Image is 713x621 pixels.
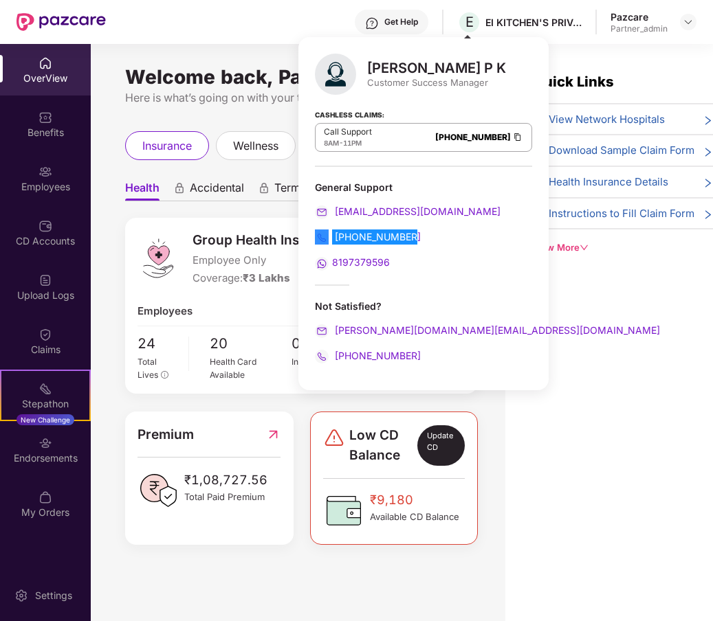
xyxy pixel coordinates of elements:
[315,106,384,122] strong: Cashless Claims:
[323,490,364,531] img: CDBalanceIcon
[417,425,465,466] div: Update CD
[324,126,372,137] p: Call Support
[125,71,478,82] div: Welcome back, Pazcare!
[266,425,281,445] img: RedirectIcon
[193,252,344,269] span: Employee Only
[315,181,532,271] div: General Support
[142,137,192,155] span: insurance
[533,142,694,159] span: 📄 Download Sample Claim Form
[315,324,329,338] img: svg+xml;base64,PHN2ZyB4bWxucz0iaHR0cDovL3d3dy53My5vcmcvMjAwMC9zdmciIHdpZHRoPSIyMCIgaGVpZ2h0PSIyMC...
[703,208,713,222] span: right
[138,238,179,279] img: logo
[465,14,474,30] span: E
[193,230,344,251] span: Group Health Insurance
[367,60,506,76] div: [PERSON_NAME] P K
[138,333,179,355] span: 24
[210,333,292,355] span: 20
[533,205,694,222] span: 👉 Instructions to Fill Claim Form
[292,333,346,355] span: 0
[193,270,344,286] div: Coverage:
[315,231,329,245] img: svg+xml;base64,PHN2ZyB4bWxucz0iaHR0cDovL3d3dy53My5vcmcvMjAwMC9zdmciIHdpZHRoPSIyMCIgaGVpZ2h0PSIyMC...
[315,350,421,361] a: [PHONE_NUMBER]
[184,470,267,489] span: ₹1,08,727.56
[384,16,418,27] div: Get Help
[138,357,158,380] span: Total Lives
[315,231,421,242] a: [PHONE_NUMBER]
[17,13,106,31] img: New Pazcare Logo
[14,589,28,602] img: svg+xml;base64,PHN2ZyBpZD0iU2V0dGluZy0yMHgyMCIgeG1sbnM9Imh0dHA6Ly93d3cudzMub3JnLzIwMDAvc3ZnIiB3aW...
[332,324,660,336] span: [PERSON_NAME][DOMAIN_NAME][EMAIL_ADDRESS][DOMAIN_NAME]
[485,16,582,29] div: EI KITCHEN'S PRIVATE LIMITED
[533,240,713,255] div: View More
[161,371,168,379] span: info-circle
[315,324,660,336] a: [PERSON_NAME][DOMAIN_NAME][EMAIL_ADDRESS][DOMAIN_NAME]
[39,111,52,124] img: svg+xml;base64,PHN2ZyBpZD0iQmVuZWZpdHMiIHhtbG5zPSJodHRwOi8vd3d3LnczLm9yZy8yMDAwL3N2ZyIgd2lkdGg9Ij...
[258,182,270,194] div: animation
[315,54,356,95] img: svg+xml;base64,PHN2ZyB4bWxucz0iaHR0cDovL3d3dy53My5vcmcvMjAwMC9zdmciIHhtbG5zOnhsaW5rPSJodHRwOi8vd3...
[31,589,76,602] div: Settings
[370,510,459,524] span: Available CD Balance
[533,74,614,90] span: Quick Links
[39,490,52,504] img: svg+xml;base64,PHN2ZyBpZD0iTXlfT3JkZXJzIiBkYXRhLW5hbWU9Ik15IE9yZGVycyIgeG1sbnM9Imh0dHA6Ly93d3cudz...
[190,181,244,201] span: Accidental
[39,328,52,341] img: svg+xml;base64,PHN2ZyBpZD0iQ2xhaW0iIHhtbG5zPSJodHRwOi8vd3d3LnczLm9yZy8yMDAwL3N2ZyIgd2lkdGg9IjIwIi...
[315,300,532,363] div: Not Satisfied?
[315,205,329,219] img: svg+xml;base64,PHN2ZyB4bWxucz0iaHR0cDovL3d3dy53My5vcmcvMjAwMC9zdmciIHdpZHRoPSIyMCIgaGVpZ2h0PSIyMC...
[39,436,52,450] img: svg+xml;base64,PHN2ZyBpZD0iRW5kb3JzZW1lbnRzIiB4bWxucz0iaHR0cDovL3d3dy53My5vcmcvMjAwMC9zdmciIHdpZH...
[611,23,668,34] div: Partner_admin
[184,490,267,504] span: Total Paid Premium
[243,271,290,284] span: ₹3 Lakhs
[512,131,523,143] img: Clipboard Icon
[138,303,193,319] span: Employees
[138,470,179,511] img: PaidPremiumIcon
[703,145,713,159] span: right
[173,182,186,194] div: animation
[1,397,89,411] div: Stepathon
[138,425,194,445] span: Premium
[39,382,52,396] img: svg+xml;base64,PHN2ZyB4bWxucz0iaHR0cDovL3d3dy53My5vcmcvMjAwMC9zdmciIHdpZHRoPSIyMSIgaGVpZ2h0PSIyMC...
[324,139,339,147] span: 8AM
[323,427,345,449] img: svg+xml;base64,PHN2ZyBpZD0iRGFuZ2VyLTMyeDMyIiB4bWxucz0iaHR0cDovL3d3dy53My5vcmcvMjAwMC9zdmciIHdpZH...
[233,137,278,155] span: wellness
[125,89,478,106] div: Here is what’s going on with your team at [GEOGRAPHIC_DATA]
[315,181,532,194] div: General Support
[332,256,390,268] span: 8197379596
[365,16,379,30] img: svg+xml;base64,PHN2ZyBpZD0iSGVscC0zMngzMiIgeG1sbnM9Imh0dHA6Ly93d3cudzMub3JnLzIwMDAvc3ZnIiB3aWR0aD...
[315,350,329,363] img: svg+xml;base64,PHN2ZyB4bWxucz0iaHR0cDovL3d3dy53My5vcmcvMjAwMC9zdmciIHdpZHRoPSIyMCIgaGVpZ2h0PSIyMC...
[125,181,160,201] span: Health
[315,300,532,313] div: Not Satisfied?
[324,137,372,148] div: -
[315,257,329,271] img: svg+xml;base64,PHN2ZyB4bWxucz0iaHR0cDovL3d3dy53My5vcmcvMjAwMC9zdmciIHdpZHRoPSIyMCIgaGVpZ2h0PSIyMC...
[39,165,52,179] img: svg+xml;base64,PHN2ZyBpZD0iRW1wbG95ZWVzIiB4bWxucz0iaHR0cDovL3d3dy53My5vcmcvMjAwMC9zdmciIHdpZHRoPS...
[703,177,713,190] span: right
[332,231,421,242] span: [PHONE_NUMBER]
[292,355,346,368] div: In Process
[17,414,74,425] div: New Challenge
[611,10,668,23] div: Pazcare
[533,174,668,190] span: 🍏 Health Insurance Details
[349,425,417,466] span: Low CD Balance
[367,76,506,89] div: Customer Success Manager
[343,139,362,147] span: 11PM
[533,111,665,128] span: 🏥 View Network Hospitals
[370,490,459,509] span: ₹9,180
[274,181,322,201] span: Term Life
[703,114,713,128] span: right
[580,243,589,252] span: down
[39,273,52,287] img: svg+xml;base64,PHN2ZyBpZD0iVXBsb2FkX0xvZ3MiIGRhdGEtbmFtZT0iVXBsb2FkIExvZ3MiIHhtbG5zPSJodHRwOi8vd3...
[332,205,501,217] span: [EMAIL_ADDRESS][DOMAIN_NAME]
[332,350,421,361] span: [PHONE_NUMBER]
[683,16,694,27] img: svg+xml;base64,PHN2ZyBpZD0iRHJvcGRvd24tMzJ4MzIiIHhtbG5zPSJodHRwOi8vd3d3LnczLm9yZy8yMDAwL3N2ZyIgd2...
[210,355,292,381] div: Health Card Available
[315,205,501,217] a: [EMAIL_ADDRESS][DOMAIN_NAME]
[39,219,52,233] img: svg+xml;base64,PHN2ZyBpZD0iQ0RfQWNjb3VudHMiIGRhdGEtbmFtZT0iQ0QgQWNjb3VudHMiIHhtbG5zPSJodHRwOi8vd3...
[435,132,511,142] a: [PHONE_NUMBER]
[39,56,52,70] img: svg+xml;base64,PHN2ZyBpZD0iSG9tZSIgeG1sbnM9Imh0dHA6Ly93d3cudzMub3JnLzIwMDAvc3ZnIiB3aWR0aD0iMjAiIG...
[315,256,390,268] a: 8197379596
